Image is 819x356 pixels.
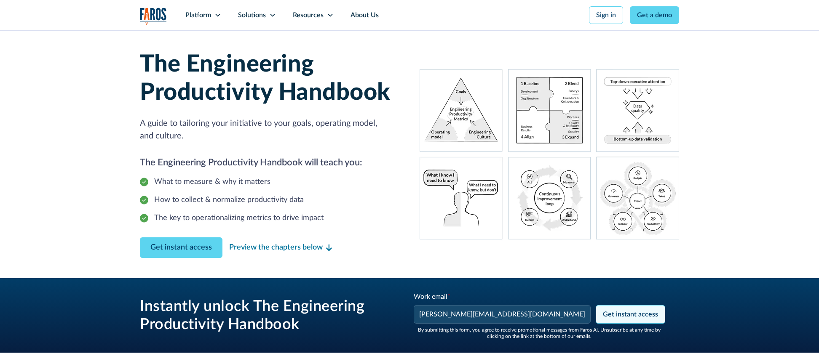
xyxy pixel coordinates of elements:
[293,10,324,20] div: Resources
[596,305,665,324] input: Get instant access
[185,10,211,20] div: Platform
[589,6,623,24] a: Sign in
[229,242,323,253] div: Preview the chapters below
[154,213,324,224] div: The key to operationalizing metrics to drive impact
[154,176,270,188] div: What to measure & why it matters
[140,50,399,107] h1: The Engineering Productivity Handbook
[140,298,393,334] h3: Instantly unlock The Engineering Productivity Handbook
[414,292,592,302] div: Work email
[413,292,666,339] form: Engineering Productivity Instant Access
[140,8,167,25] a: home
[140,237,222,258] a: Contact Modal
[630,6,679,24] a: Get a demo
[140,117,399,142] p: A guide to tailoring your initiative to your goals, operating model, and culture.
[413,327,666,339] div: By submitting this form, you agree to receive promotional messages from Faros Al. Unsubscribe at ...
[154,194,304,206] div: How to collect & normalize productivity data
[140,156,399,170] h2: The Engineering Productivity Handbook will teach you:
[238,10,266,20] div: Solutions
[229,242,332,253] a: Preview the chapters below
[140,8,167,25] img: Logo of the analytics and reporting company Faros.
